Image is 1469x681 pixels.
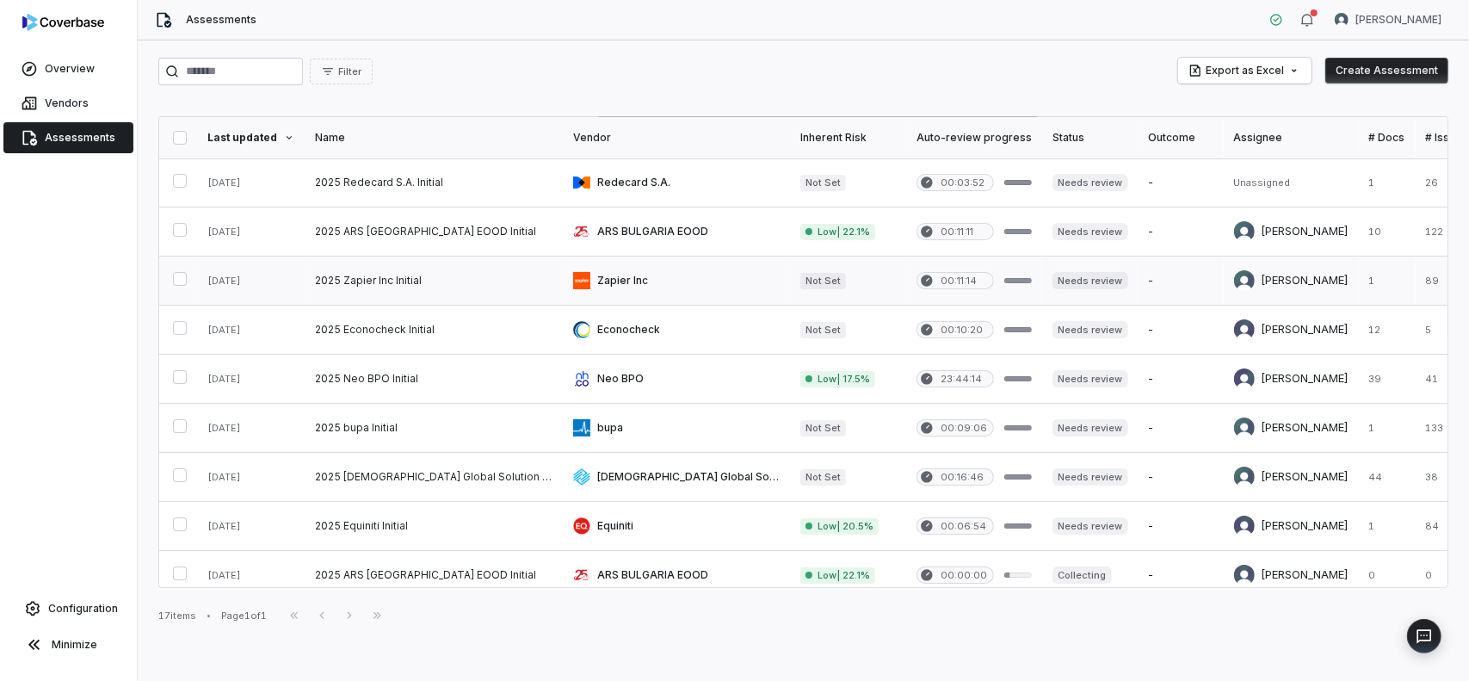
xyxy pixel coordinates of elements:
[1335,13,1349,27] img: Stewart Mair avatar
[1139,551,1224,600] td: -
[1234,270,1255,291] img: Stewart Mair avatar
[45,62,95,76] span: Overview
[1369,131,1405,145] div: # Docs
[800,131,896,145] div: Inherent Risk
[1325,58,1448,84] button: Create Assessment
[7,593,130,624] a: Configuration
[1324,7,1452,33] button: Stewart Mair avatar[PERSON_NAME]
[1234,368,1255,389] img: Felipe Bertho avatar
[1178,58,1312,84] button: Export as Excel
[45,96,89,110] span: Vendors
[1234,418,1255,438] img: Stewart Mair avatar
[315,131,552,145] div: Name
[1426,131,1469,145] div: # Issues
[573,131,780,145] div: Vendor
[1139,306,1224,355] td: -
[3,122,133,153] a: Assessments
[7,628,130,662] button: Minimize
[1139,257,1224,306] td: -
[1139,355,1224,404] td: -
[1234,131,1349,145] div: Assignee
[1234,221,1255,242] img: Stewart Mair avatar
[1139,158,1224,207] td: -
[1234,467,1255,487] img: Stewart Mair avatar
[338,65,361,78] span: Filter
[1234,319,1255,340] img: Carol Najera avatar
[52,638,97,652] span: Minimize
[3,88,133,119] a: Vendors
[1139,404,1224,453] td: -
[22,14,104,31] img: logo-D7KZi-bG.svg
[186,13,256,27] span: Assessments
[310,59,373,84] button: Filter
[45,131,115,145] span: Assessments
[1149,131,1213,145] div: Outcome
[1139,502,1224,551] td: -
[1234,565,1255,585] img: Verity Billson avatar
[1139,207,1224,257] td: -
[1052,131,1127,145] div: Status
[158,610,196,622] div: 17 items
[3,53,133,84] a: Overview
[1234,516,1255,536] img: Carol Najera avatar
[1355,13,1441,27] span: [PERSON_NAME]
[221,610,267,622] div: Page 1 of 1
[48,602,118,616] span: Configuration
[1139,453,1224,502] td: -
[207,131,294,145] div: Last updated
[917,131,1032,145] div: Auto-review progress
[207,610,211,622] div: •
